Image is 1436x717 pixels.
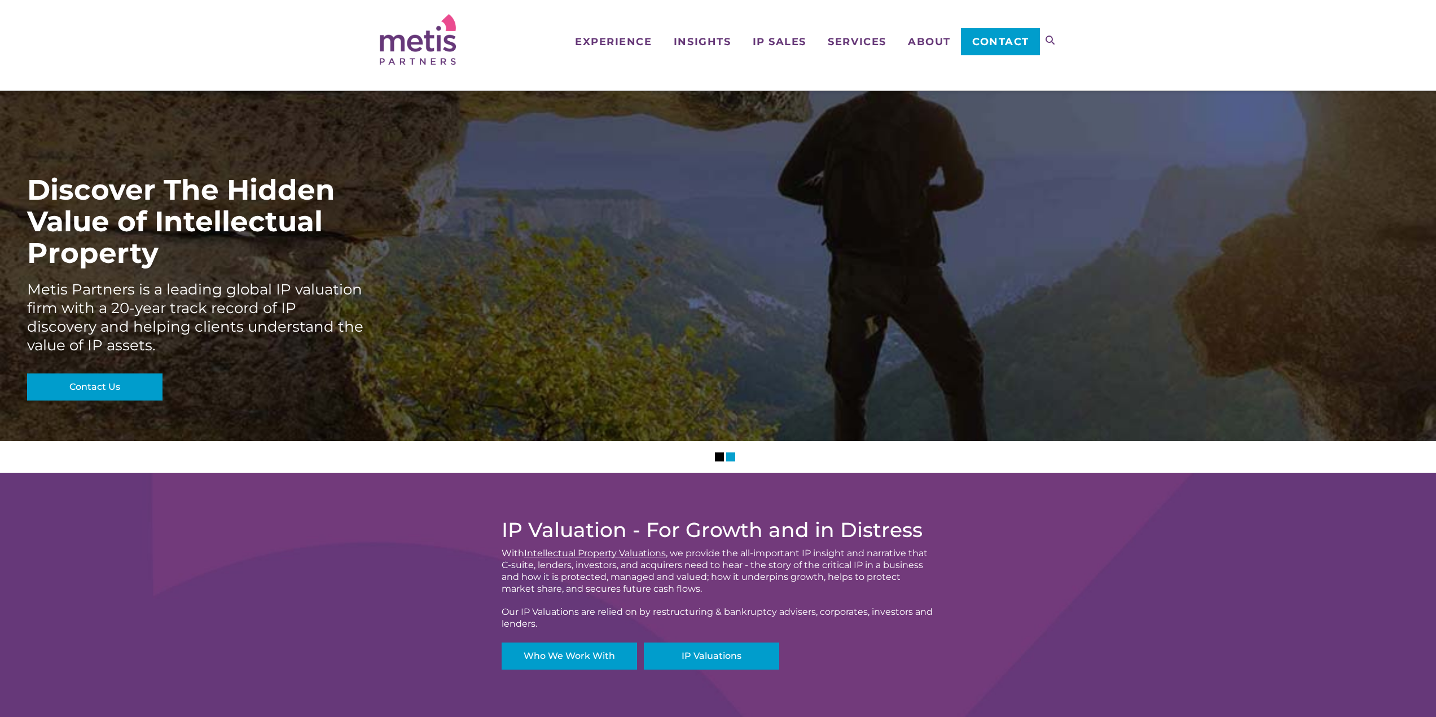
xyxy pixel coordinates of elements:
li: Slider Page 2 [726,452,735,461]
div: Discover The Hidden Value of Intellectual Property [27,174,366,269]
div: Metis Partners is a leading global IP valuation firm with a 20-year track record of IP discovery ... [27,280,366,355]
span: About [908,37,951,47]
span: IP Sales [753,37,806,47]
a: Contact Us [27,373,163,401]
li: Slider Page 1 [715,452,724,461]
div: Our IP Valuations are relied on by restructuring & bankruptcy advisers, corporates, investors and... [502,606,935,630]
span: Services [828,37,886,47]
a: IP Valuations [644,643,779,670]
h2: IP Valuation - For Growth and in Distress [502,518,935,542]
img: Metis Partners [380,14,456,65]
a: Contact [961,28,1039,55]
span: Insights [674,37,731,47]
span: Contact [972,37,1029,47]
a: Intellectual Property Valuations [524,548,666,558]
span: Experience [575,37,652,47]
a: Who We Work With [502,643,637,670]
div: With , we provide the all-important IP insight and narrative that C-suite, lenders, investors, an... [502,547,935,595]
